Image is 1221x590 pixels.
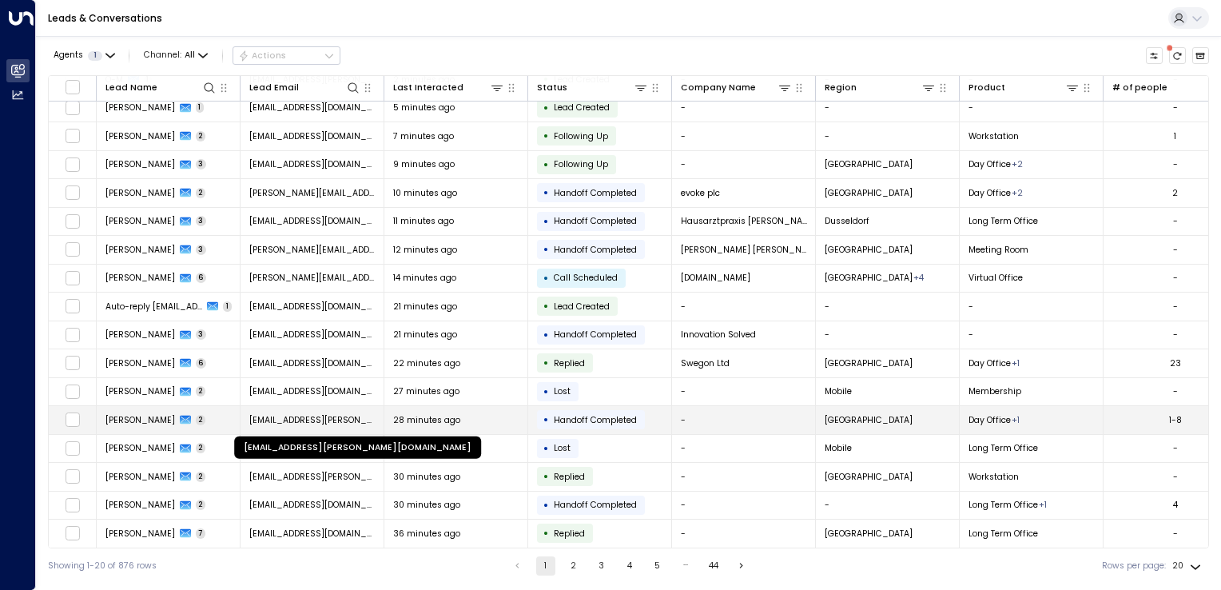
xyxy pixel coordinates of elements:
[672,463,816,491] td: -
[1169,414,1182,426] div: 1-8
[816,321,960,349] td: -
[249,528,376,540] span: marri@vip.163.com
[196,500,206,510] span: 2
[139,47,213,64] button: Channel:All
[681,272,750,284] span: WymanLegalSolutions.com
[105,244,175,256] span: Ana Clara Pedrosa
[196,159,207,169] span: 3
[507,556,752,576] nav: pagination navigation
[672,406,816,434] td: -
[65,497,80,512] span: Toggle select row
[704,556,723,576] button: Go to page 44
[968,499,1038,511] span: Long Term Office
[825,357,913,369] span: London
[249,471,376,483] span: valent.busch@gmail.com
[65,213,80,229] span: Toggle select row
[249,357,376,369] span: Charlotte.Middleton@swegon.com
[676,556,695,576] div: …
[543,126,549,146] div: •
[393,329,457,341] span: 21 minutes ago
[65,469,80,484] span: Toggle select row
[233,46,340,66] div: Button group with a nested menu
[1173,272,1178,284] div: -
[105,272,175,284] span: Laura Kerbyson
[968,187,1011,199] span: Day Office
[825,187,913,199] span: Gibraltar
[105,130,175,142] span: Bruno Nascimento
[825,414,913,426] span: Lisboa
[105,158,175,170] span: Erik Verschoor
[543,353,549,373] div: •
[968,244,1028,256] span: Meeting Room
[105,215,175,227] span: Cemal Selcan
[968,215,1038,227] span: Long Term Office
[249,187,376,199] span: julie.tann-morgan@evokeplc.com
[196,358,207,369] span: 6
[968,80,1080,95] div: Product
[65,413,80,428] span: Toggle select row
[105,385,175,397] span: Joshua Green
[816,293,960,321] td: -
[105,80,217,95] div: Lead Name
[1174,130,1176,142] div: 1
[393,215,454,227] span: 11 minutes ago
[554,215,637,227] span: Handoff Completed
[672,492,816,520] td: -
[536,556,555,576] button: page 1
[393,272,456,284] span: 14 minutes ago
[543,438,549,459] div: •
[65,185,80,201] span: Toggle select row
[65,242,80,257] span: Toggle select row
[825,385,852,397] span: Mobile
[1012,158,1023,170] div: Meeting Room,Workstation
[960,321,1104,349] td: -
[968,528,1038,540] span: Long Term Office
[1012,414,1020,426] div: Meeting Room
[1102,560,1166,572] label: Rows per page:
[672,122,816,150] td: -
[1173,102,1178,114] div: -
[65,100,80,115] span: Toggle select row
[1173,215,1178,227] div: -
[196,216,207,226] span: 3
[543,409,549,430] div: •
[554,301,610,313] span: Lead Created
[554,244,637,256] span: Handoff Completed
[968,385,1021,397] span: Membership
[620,556,639,576] button: Go to page 4
[393,81,463,95] div: Last Interacted
[537,81,567,95] div: Status
[105,357,175,369] span: Charlotte Middleton
[88,51,102,61] span: 1
[233,46,340,66] button: Actions
[65,299,80,314] span: Toggle select row
[968,471,1019,483] span: Workstation
[537,80,649,95] div: Status
[543,296,549,317] div: •
[249,80,361,95] div: Lead Email
[968,158,1011,170] span: Day Office
[65,441,80,456] span: Toggle select row
[65,384,80,399] span: Toggle select row
[196,528,206,539] span: 7
[825,215,869,227] span: Dusseldorf
[543,466,549,487] div: •
[1173,301,1178,313] div: -
[825,80,937,95] div: Region
[185,50,195,60] span: All
[234,437,481,459] div: [EMAIL_ADDRESS][PERSON_NAME][DOMAIN_NAME]
[249,244,376,256] span: ana@munizspada.com.br
[1173,244,1178,256] div: -
[105,442,175,454] span: Joshua Green
[1173,499,1178,511] div: 4
[681,329,756,341] span: Innovation Solved
[105,301,203,313] span: Auto-reply udarago@tin.it
[393,471,460,483] span: 30 minutes ago
[554,357,585,369] span: Replied
[554,187,637,199] span: Handoff Completed
[196,415,206,425] span: 2
[54,51,83,60] span: Agents
[1012,357,1020,369] div: Meeting Room
[554,385,571,397] span: Lost
[543,381,549,402] div: •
